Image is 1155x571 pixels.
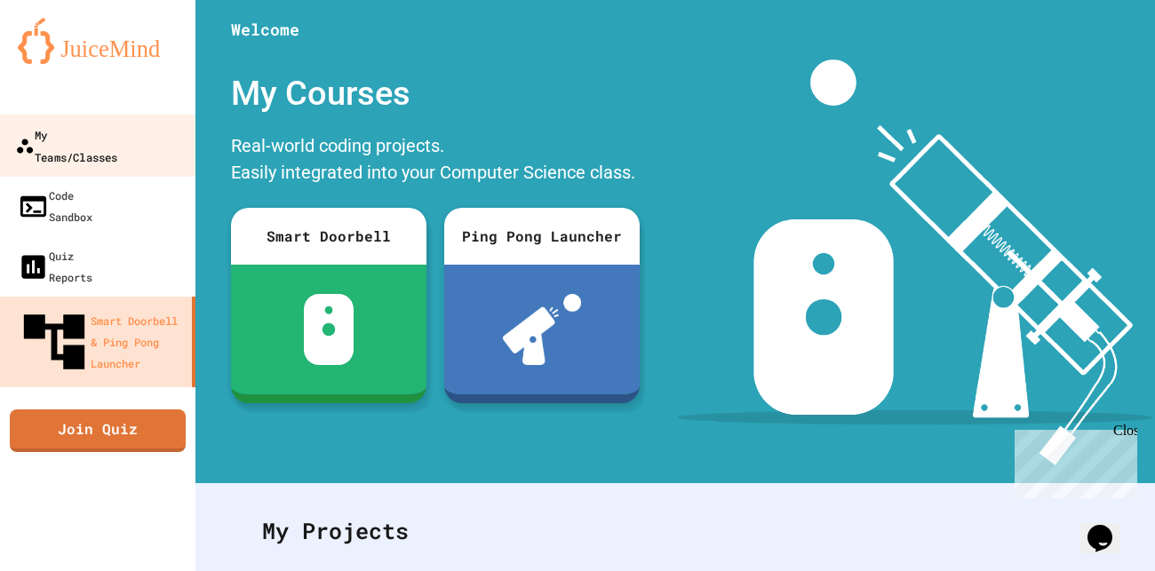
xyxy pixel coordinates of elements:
img: ppl-with-ball.png [503,294,582,365]
div: Real-world coding projects. Easily integrated into your Computer Science class. [222,128,649,194]
div: My Projects [244,496,1106,566]
div: Chat with us now!Close [7,7,123,113]
div: My Courses [222,59,649,128]
iframe: chat widget [1080,500,1137,553]
iframe: chat widget [1008,423,1137,498]
div: My Teams/Classes [15,123,117,167]
div: Code Sandbox [18,185,92,227]
div: Ping Pong Launcher [444,208,640,265]
img: sdb-white.svg [304,294,354,365]
div: Smart Doorbell [231,208,426,265]
img: banner-image-my-projects.png [677,59,1153,465]
div: Quiz Reports [18,245,92,288]
div: Smart Doorbell & Ping Pong Launcher [18,305,185,378]
a: Join Quiz [10,409,186,452]
img: logo-orange.svg [18,18,178,64]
